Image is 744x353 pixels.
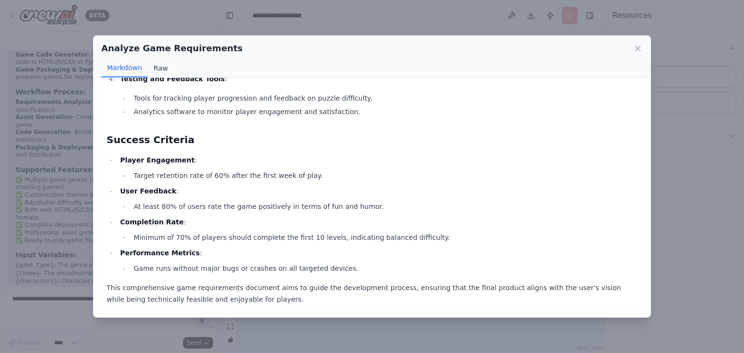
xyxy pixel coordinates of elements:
li: : [117,154,637,181]
li: : [117,185,637,212]
strong: Testing and Feedback Tools [120,75,225,83]
button: Raw [148,59,173,77]
h2: Analyze Game Requirements [101,42,243,55]
strong: User Feedback [120,187,176,195]
li: At least 80% of users rate the game positively in terms of fun and humor. [131,201,637,212]
li: : [117,216,637,243]
li: Target retention rate of 60% after the first week of play. [131,170,637,181]
li: Game runs without major bugs or crashes on all targeted devices. [131,263,637,274]
h2: Success Criteria [107,133,637,147]
button: Markdown [101,59,148,77]
strong: Completion Rate [120,218,184,226]
li: Tools for tracking player progression and feedback on puzzle difficulty. [131,92,637,104]
p: : [120,73,637,85]
li: : [117,247,637,274]
p: This comprehensive game requirements document aims to guide the development process, ensuring tha... [107,282,637,305]
strong: Player Engagement [120,156,195,164]
li: Analytics software to monitor player engagement and satisfaction. [131,106,637,118]
strong: Performance Metrics [120,249,200,257]
li: Minimum of 70% of players should complete the first 10 levels, indicating balanced difficulty. [131,232,637,243]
